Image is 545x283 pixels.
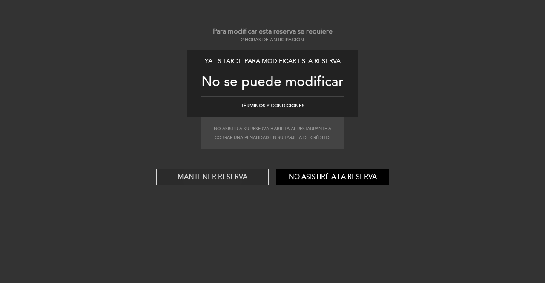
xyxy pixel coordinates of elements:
[201,57,344,66] div: Ya es tarde para modificar esta reserva
[245,37,261,43] span: horas
[276,169,389,185] button: No asistiré a la reserva
[201,73,344,90] span: No se puede modificar
[156,169,269,185] button: Mantener reserva
[214,126,331,140] small: NO ASISTIR A SU RESERVA HABILITA AL RESTAURANTE A COBRAR UNA PENALIDAD EN SU TARJETA DE CRÉDITO.
[262,37,304,43] span: de anticipación
[241,103,304,109] button: Términos y condiciones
